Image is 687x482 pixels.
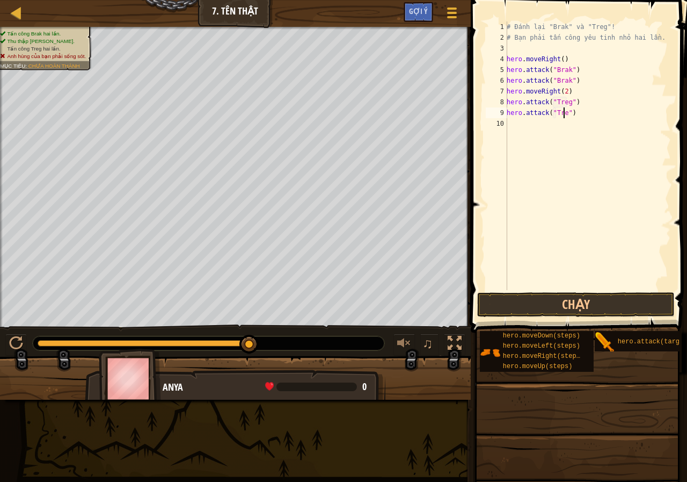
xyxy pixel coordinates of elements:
button: Chạy [477,292,675,317]
div: 10 [486,118,507,129]
span: hero.moveRight(steps) [503,352,584,360]
button: ♫ [420,334,438,356]
span: Gợi ý [409,6,428,16]
img: thang_avatar_frame.png [99,349,161,408]
div: 8 [486,97,507,107]
span: Tấn công Treg hai lần. [7,46,60,52]
div: health: 0 / 18 [265,382,367,392]
span: 0 [362,380,367,393]
span: Thu thập [PERSON_NAME]. [7,38,75,44]
div: 3 [486,43,507,54]
span: : [25,63,28,69]
button: Ctrl + P: Play [5,334,27,356]
div: 6 [486,75,507,86]
span: hero.moveDown(steps) [503,332,580,340]
button: Hiện game menu [438,2,465,27]
button: Tùy chỉnh âm lượng [393,334,415,356]
img: portrait.png [595,332,615,352]
div: Anya [163,380,375,394]
div: 7 [486,86,507,97]
div: 9 [486,107,507,118]
button: Bật tắt chế độ toàn màn hình [444,334,465,356]
div: 1 [486,21,507,32]
span: hero.moveUp(steps) [503,363,573,370]
span: hero.moveLeft(steps) [503,342,580,350]
div: 4 [486,54,507,64]
span: Tấn công Brak hai lần. [7,31,61,37]
img: portrait.png [480,342,500,363]
span: Chưa hoàn thành [28,63,80,69]
span: ♫ [422,335,433,351]
div: 5 [486,64,507,75]
span: Anh hùng của bạn phải sống sót. [7,53,86,59]
div: 2 [486,32,507,43]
